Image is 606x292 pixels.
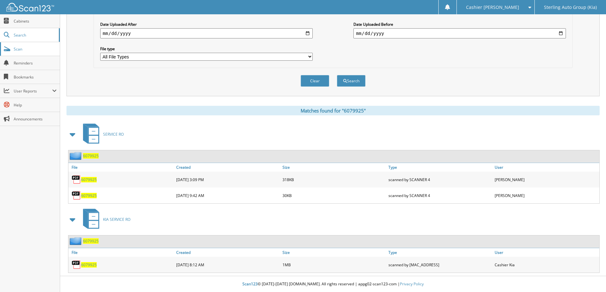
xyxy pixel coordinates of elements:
[493,248,599,257] a: User
[387,163,493,172] a: Type
[72,260,81,269] img: PDF.png
[387,258,493,271] div: scanned by [MAC_ADDRESS]
[281,173,387,186] div: 318KB
[14,88,52,94] span: User Reports
[83,153,99,159] a: 6079925
[68,163,175,172] a: File
[14,18,57,24] span: Cabinets
[83,238,99,244] a: 6079925
[337,75,366,87] button: Search
[574,261,606,292] iframe: Chat Widget
[60,276,606,292] div: © [DATE]-[DATE] [DOMAIN_NAME]. All rights reserved | appg02-scan123-com |
[353,28,566,38] input: end
[100,22,313,27] label: Date Uploaded After
[281,248,387,257] a: Size
[100,28,313,38] input: start
[14,32,56,38] span: Search
[14,116,57,122] span: Announcements
[175,258,281,271] div: [DATE] 8:12 AM
[387,189,493,202] div: scanned by SCANNER 4
[175,173,281,186] div: [DATE] 3:09 PM
[281,258,387,271] div: 1MB
[72,191,81,200] img: PDF.png
[81,193,97,198] a: 6079925
[70,152,83,160] img: folder2.png
[544,5,597,9] span: Sterling Auto Group (Kia)
[387,173,493,186] div: scanned by SCANNER 4
[79,122,124,147] a: SERVICE RO
[493,163,599,172] a: User
[242,281,258,287] span: Scan123
[281,163,387,172] a: Size
[79,207,130,232] a: KIA SERVICE RO
[14,74,57,80] span: Bookmarks
[466,5,519,9] span: Cashier [PERSON_NAME]
[6,3,54,11] img: scan123-logo-white.svg
[281,189,387,202] div: 30KB
[68,248,175,257] a: File
[81,262,97,268] a: 6079925
[353,22,566,27] label: Date Uploaded Before
[66,106,600,115] div: Matches found for "6079925"
[14,46,57,52] span: Scan
[72,175,81,184] img: PDF.png
[103,132,124,137] span: SERVICE RO
[14,60,57,66] span: Reminders
[175,248,281,257] a: Created
[387,248,493,257] a: Type
[493,173,599,186] div: [PERSON_NAME]
[175,163,281,172] a: Created
[81,177,97,182] a: 6079925
[400,281,424,287] a: Privacy Policy
[301,75,329,87] button: Clear
[175,189,281,202] div: [DATE] 9:42 AM
[100,46,313,51] label: File type
[103,217,130,222] span: KIA SERVICE RO
[14,102,57,108] span: Help
[493,258,599,271] div: Cashier Kia
[70,237,83,245] img: folder2.png
[493,189,599,202] div: [PERSON_NAME]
